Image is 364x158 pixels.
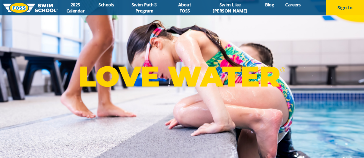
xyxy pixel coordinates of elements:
[120,2,169,14] a: Swim Path® Program
[58,2,93,14] a: 2025 Calendar
[200,2,260,14] a: Swim Like [PERSON_NAME]
[169,2,200,14] a: About FOSS
[3,3,58,13] img: FOSS Swim School Logo
[280,2,306,8] a: Careers
[79,59,285,94] p: LOVE WATER
[280,66,285,74] sup: ®
[93,2,120,8] a: Schools
[260,2,280,8] a: Blog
